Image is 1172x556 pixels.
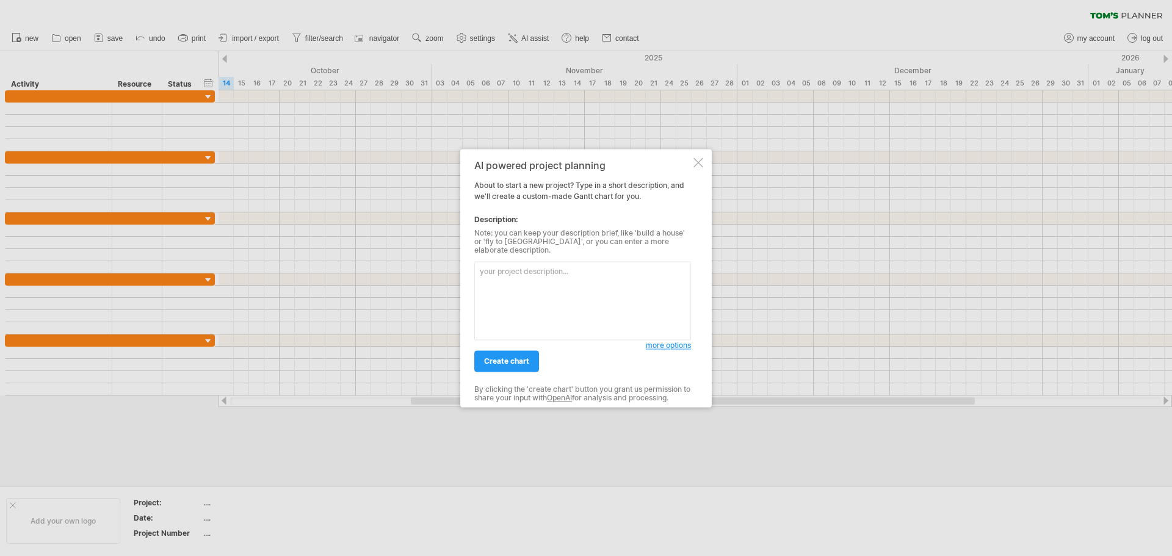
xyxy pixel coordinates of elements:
div: About to start a new project? Type in a short description, and we'll create a custom-made Gantt c... [474,160,691,396]
span: more options [646,341,691,350]
span: create chart [484,356,529,366]
div: By clicking the 'create chart' button you grant us permission to share your input with for analys... [474,385,691,403]
div: Description: [474,214,691,225]
a: create chart [474,350,539,372]
a: more options [646,340,691,351]
div: AI powered project planning [474,160,691,171]
a: OpenAI [547,394,572,403]
div: Note: you can keep your description brief, like 'build a house' or 'fly to [GEOGRAPHIC_DATA]', or... [474,229,691,255]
